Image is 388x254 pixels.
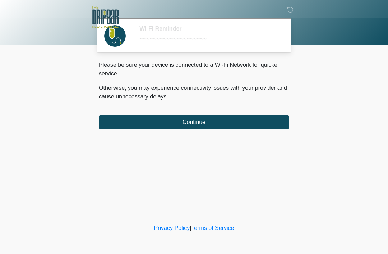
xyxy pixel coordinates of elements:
a: Terms of Service [191,225,234,231]
a: | [190,225,191,231]
img: The DRIPBaR - New Braunfels Logo [92,5,119,29]
div: ~~~~~~~~~~~~~~~~~~~~ [139,35,278,43]
span: . [167,93,168,100]
a: Privacy Policy [154,225,190,231]
p: Please be sure your device is connected to a Wi-Fi Network for quicker service. [99,61,289,78]
p: Otherwise, you may experience connectivity issues with your provider and cause unnecessary delays [99,84,289,101]
img: Agent Avatar [104,25,126,47]
button: Continue [99,115,289,129]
